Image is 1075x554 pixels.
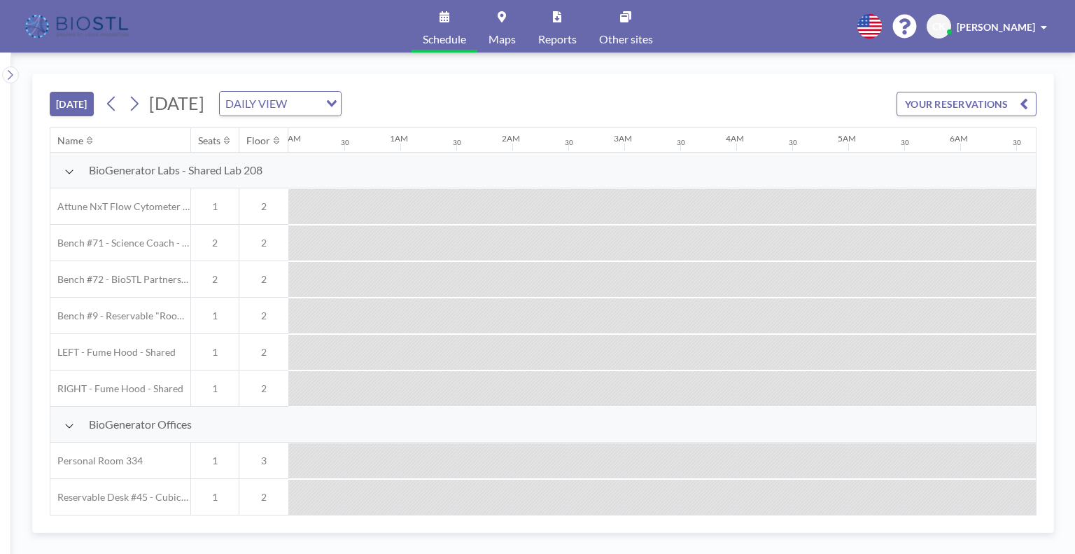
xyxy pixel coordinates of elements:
span: 2 [239,273,288,286]
div: 30 [789,138,797,147]
div: 30 [341,138,349,147]
span: Attune NxT Flow Cytometer - Bench #25 [50,200,190,213]
div: 5AM [838,133,856,144]
span: 2 [191,273,239,286]
div: Search for option [220,92,341,116]
span: 3 [239,455,288,467]
span: 2 [239,237,288,249]
span: DAILY VIEW [223,95,290,113]
span: [DATE] [149,92,204,113]
span: 2 [191,237,239,249]
div: 1AM [390,133,408,144]
span: 2 [239,382,288,395]
span: [PERSON_NAME] [957,21,1035,33]
span: Reports [538,34,577,45]
div: 6AM [950,133,968,144]
span: Reservable Desk #45 - Cubicle Area (Office 206) [50,491,190,504]
div: 30 [677,138,685,147]
span: 1 [191,491,239,504]
span: 2 [239,346,288,359]
span: Other sites [599,34,653,45]
span: 2 [239,200,288,213]
span: 2 [239,310,288,322]
button: [DATE] [50,92,94,116]
span: Maps [489,34,516,45]
span: Bench #71 - Science Coach - BioSTL Bench [50,237,190,249]
span: Personal Room 334 [50,455,143,467]
div: Floor [246,134,270,147]
div: 2AM [502,133,520,144]
span: 1 [191,200,239,213]
div: 30 [901,138,909,147]
div: 12AM [278,133,301,144]
div: 30 [1013,138,1021,147]
div: Name [57,134,83,147]
button: YOUR RESERVATIONS [897,92,1037,116]
div: 4AM [726,133,744,144]
span: Schedule [423,34,466,45]
span: RIGHT - Fume Hood - Shared [50,382,183,395]
input: Search for option [291,95,318,113]
div: 30 [453,138,461,147]
span: Bench #9 - Reservable "RoomZilla" Bench [50,310,190,322]
span: Bench #72 - BioSTL Partnerships & Apprenticeships Bench [50,273,190,286]
span: 1 [191,310,239,322]
span: BioGenerator Offices [89,417,192,431]
span: 1 [191,346,239,359]
div: Seats [198,134,220,147]
div: 3AM [614,133,632,144]
span: LEFT - Fume Hood - Shared [50,346,176,359]
span: 2 [239,491,288,504]
img: organization-logo [22,13,134,41]
span: CK [932,20,946,33]
span: 1 [191,382,239,395]
span: BioGenerator Labs - Shared Lab 208 [89,163,262,177]
div: 30 [565,138,573,147]
span: 1 [191,455,239,467]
